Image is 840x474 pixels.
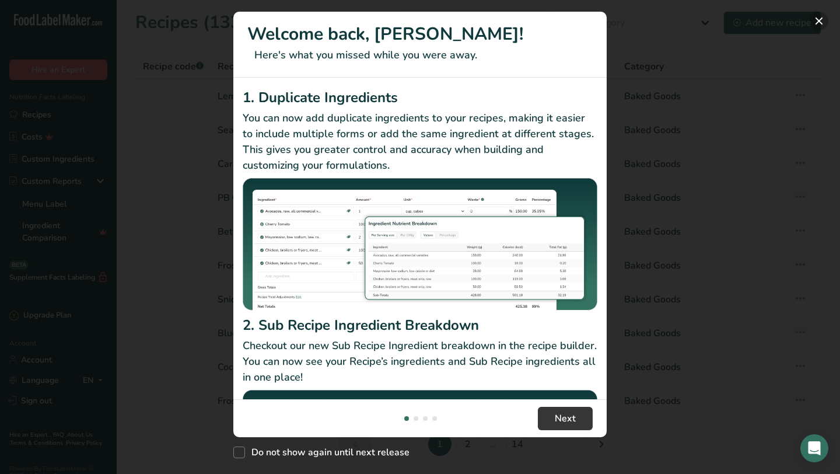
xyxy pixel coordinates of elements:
div: Open Intercom Messenger [800,434,828,462]
h2: 1. Duplicate Ingredients [243,87,597,108]
span: Next [555,412,576,426]
img: Duplicate Ingredients [243,178,597,311]
p: Here's what you missed while you were away. [247,47,593,63]
p: Checkout our new Sub Recipe Ingredient breakdown in the recipe builder. You can now see your Reci... [243,338,597,385]
p: You can now add duplicate ingredients to your recipes, making it easier to include multiple forms... [243,110,597,173]
span: Do not show again until next release [245,447,409,458]
h2: 2. Sub Recipe Ingredient Breakdown [243,315,597,336]
button: Next [538,407,593,430]
h1: Welcome back, [PERSON_NAME]! [247,21,593,47]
